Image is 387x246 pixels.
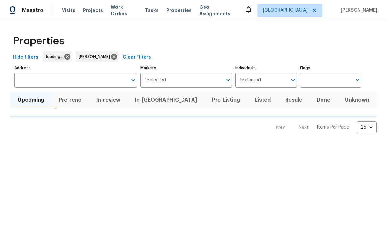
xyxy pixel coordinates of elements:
span: Resale [282,95,305,105]
span: Upcoming [14,95,47,105]
span: Listed [251,95,274,105]
span: In-review [93,95,123,105]
span: loading... [46,53,66,60]
div: 25 [357,119,377,136]
button: Open [129,75,138,84]
button: Open [224,75,233,84]
div: [PERSON_NAME] [76,51,118,62]
button: Clear Filters [120,51,154,63]
nav: Pagination Navigation [270,121,377,133]
span: Hide filters [13,53,38,61]
span: Visits [62,7,75,14]
span: Pre-Listing [209,95,243,105]
button: Open [353,75,362,84]
span: [PERSON_NAME] [338,7,377,14]
span: Work Orders [111,4,137,17]
span: Projects [83,7,103,14]
button: Hide filters [10,51,41,63]
span: 1 Selected [240,77,261,83]
span: 1 Selected [145,77,166,83]
button: Open [288,75,298,84]
span: [PERSON_NAME] [79,53,112,60]
span: Maestro [22,7,43,14]
span: Geo Assignments [199,4,237,17]
label: Flags [300,66,361,70]
label: Markets [140,66,232,70]
span: Unknown [342,95,373,105]
p: Items Per Page [317,124,349,130]
span: In-[GEOGRAPHIC_DATA] [132,95,201,105]
span: Pre-reno [55,95,85,105]
label: Individuals [235,66,297,70]
span: [GEOGRAPHIC_DATA] [263,7,308,14]
span: Tasks [145,8,158,13]
span: Done [313,95,334,105]
div: loading... [43,51,72,62]
span: Clear Filters [123,53,151,61]
span: Properties [166,7,192,14]
label: Address [14,66,137,70]
span: Properties [13,38,64,44]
